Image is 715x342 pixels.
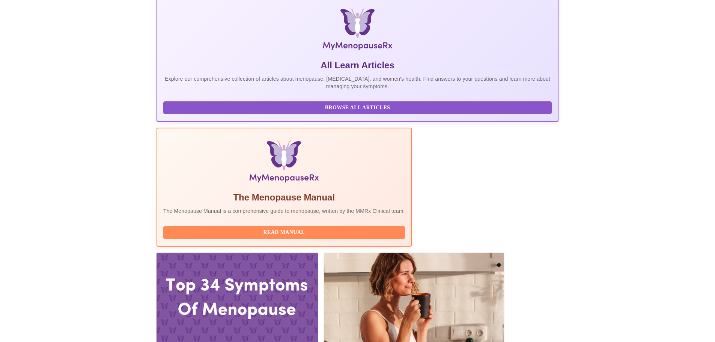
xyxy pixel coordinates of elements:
[163,75,552,90] p: Explore our comprehensive collection of articles about menopause, [MEDICAL_DATA], and women's hea...
[171,228,397,237] span: Read Manual
[171,103,544,113] span: Browse All Articles
[163,59,552,71] h5: All Learn Articles
[163,207,405,215] p: The Menopause Manual is a comprehensive guide to menopause, written by the MMRx Clinical team.
[163,104,554,110] a: Browse All Articles
[163,191,405,203] h5: The Menopause Manual
[163,229,407,235] a: Read Manual
[163,226,405,239] button: Read Manual
[202,140,366,185] img: Menopause Manual
[163,101,552,115] button: Browse All Articles
[224,8,491,53] img: MyMenopauseRx Logo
